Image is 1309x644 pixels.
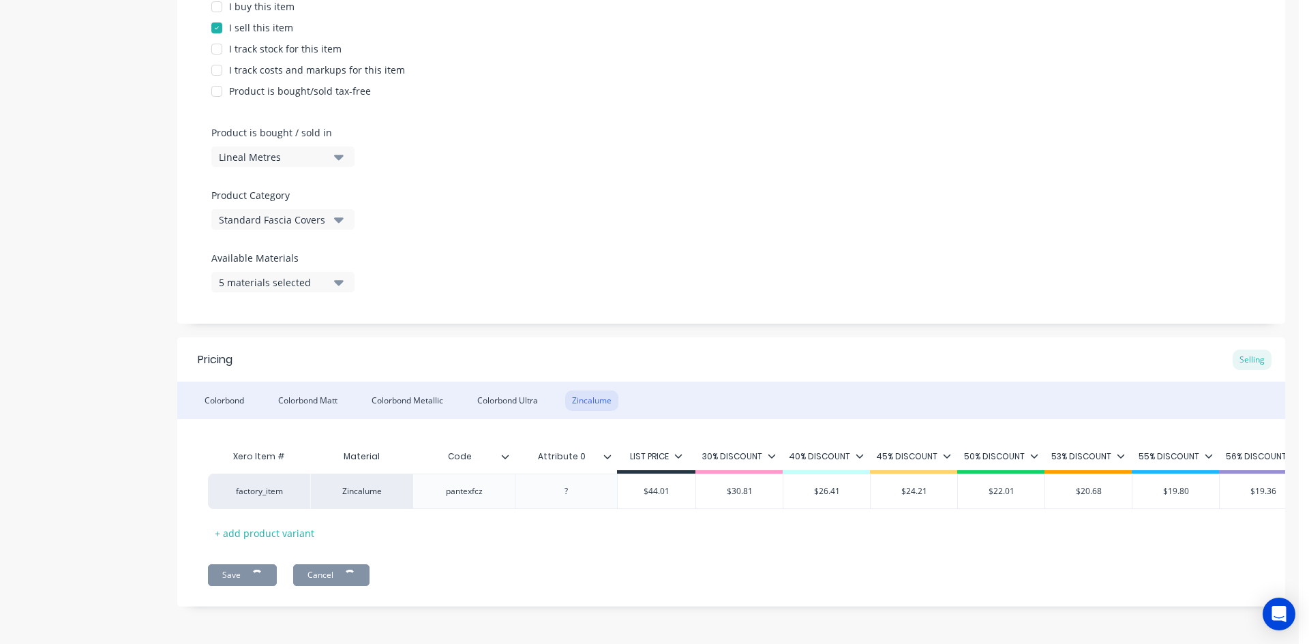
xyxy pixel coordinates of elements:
div: Attribute 0 [515,443,617,470]
label: Product is bought / sold in [211,125,348,140]
div: Material [310,443,412,470]
div: 40% DISCOUNT [789,450,864,463]
div: $44.01 [618,474,695,508]
div: factory_item [222,485,297,497]
div: Pricing [198,352,232,368]
div: Code [412,443,515,470]
div: Lineal Metres [219,150,328,164]
button: Cancel [293,564,370,586]
label: Product Category [211,188,348,202]
div: Colorbond Ultra [470,390,545,411]
div: Selling [1233,350,1272,370]
div: ? [532,482,601,500]
div: $26.41 [783,474,870,508]
div: $19.80 [1132,474,1219,508]
div: Standard Fascia Covers [219,213,328,227]
div: 53% DISCOUNT [1051,450,1125,463]
div: 45% DISCOUNT [876,450,951,463]
button: Save [208,564,277,586]
div: Product is bought/sold tax-free [229,84,371,98]
div: $22.01 [958,474,1044,508]
button: Lineal Metres [211,147,355,167]
div: 55% DISCOUNT [1139,450,1213,463]
div: Colorbond [198,390,251,411]
div: Xero Item # [208,443,310,470]
div: $30.81 [696,474,783,508]
div: 30% DISCOUNT [702,450,776,463]
div: Zincalume [310,474,412,509]
div: I sell this item [229,20,293,35]
div: 56% DISCOUNT [1226,450,1300,463]
div: 50% DISCOUNT [964,450,1038,463]
div: Code [412,440,507,474]
div: pantexfcz [430,482,498,500]
label: Available Materials [211,251,355,265]
div: LIST PRICE [630,450,682,463]
div: Open Intercom Messenger [1263,598,1295,630]
div: Zincalume [565,390,618,411]
div: + add product variant [208,523,321,544]
button: 5 materials selected [211,272,355,292]
div: 5 materials selected [219,275,328,290]
div: Colorbond Metallic [365,390,450,411]
div: I track costs and markups for this item [229,63,405,77]
button: Standard Fascia Covers [211,209,355,230]
div: $24.21 [871,474,957,508]
div: Colorbond Matt [271,390,344,411]
div: Attribute 0 [515,440,609,474]
div: $20.68 [1045,474,1132,508]
div: $19.36 [1220,474,1306,508]
div: I track stock for this item [229,42,342,56]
